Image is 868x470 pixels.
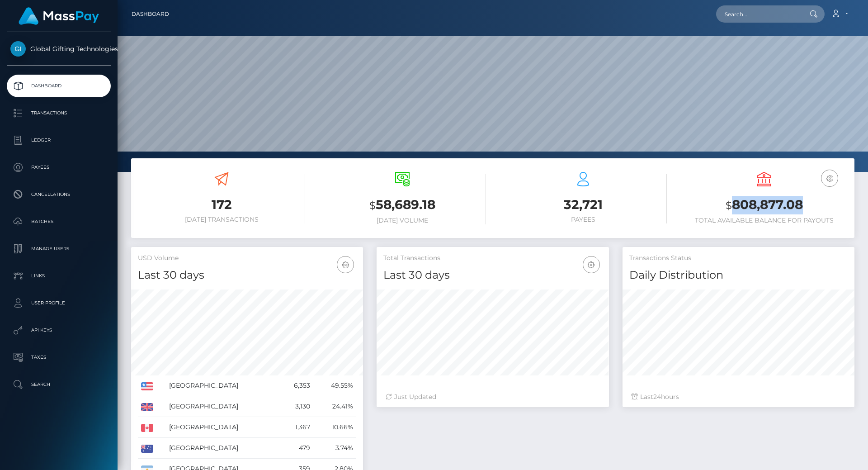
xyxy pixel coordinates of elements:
[141,403,153,411] img: GB.png
[313,438,356,459] td: 3.74%
[10,41,26,57] img: Global Gifting Technologies Inc
[138,267,356,283] h4: Last 30 days
[166,417,279,438] td: [GEOGRAPHIC_DATA]
[629,267,848,283] h4: Daily Distribution
[386,392,599,402] div: Just Updated
[10,133,107,147] p: Ledger
[279,375,313,396] td: 6,353
[7,102,111,124] a: Transactions
[369,199,376,212] small: $
[7,373,111,396] a: Search
[7,237,111,260] a: Manage Users
[141,445,153,453] img: AU.png
[7,183,111,206] a: Cancellations
[7,129,111,152] a: Ledger
[629,254,848,263] h5: Transactions Status
[680,196,848,214] h3: 808,877.08
[7,292,111,314] a: User Profile
[166,375,279,396] td: [GEOGRAPHIC_DATA]
[500,196,667,214] h3: 32,721
[319,196,486,214] h3: 58,689.18
[141,382,153,390] img: US.png
[138,196,305,214] h3: 172
[7,346,111,369] a: Taxes
[138,254,356,263] h5: USD Volume
[166,438,279,459] td: [GEOGRAPHIC_DATA]
[7,45,111,53] span: Global Gifting Technologies Inc
[680,217,848,224] h6: Total Available Balance for Payouts
[10,378,107,391] p: Search
[279,417,313,438] td: 1,367
[166,396,279,417] td: [GEOGRAPHIC_DATA]
[141,424,153,432] img: CA.png
[10,106,107,120] p: Transactions
[10,242,107,256] p: Manage Users
[716,5,801,23] input: Search...
[10,269,107,283] p: Links
[279,396,313,417] td: 3,130
[313,375,356,396] td: 49.55%
[653,393,661,401] span: 24
[10,351,107,364] p: Taxes
[19,7,99,25] img: MassPay Logo
[10,161,107,174] p: Payees
[383,254,602,263] h5: Total Transactions
[10,188,107,201] p: Cancellations
[10,296,107,310] p: User Profile
[7,156,111,179] a: Payees
[10,215,107,228] p: Batches
[500,216,667,223] h6: Payees
[319,217,486,224] h6: [DATE] Volume
[383,267,602,283] h4: Last 30 days
[313,417,356,438] td: 10.66%
[313,396,356,417] td: 24.41%
[7,265,111,287] a: Links
[7,75,111,97] a: Dashboard
[132,5,169,24] a: Dashboard
[7,210,111,233] a: Batches
[726,199,732,212] small: $
[7,319,111,342] a: API Keys
[138,216,305,223] h6: [DATE] Transactions
[10,79,107,93] p: Dashboard
[279,438,313,459] td: 479
[632,392,845,402] div: Last hours
[10,323,107,337] p: API Keys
